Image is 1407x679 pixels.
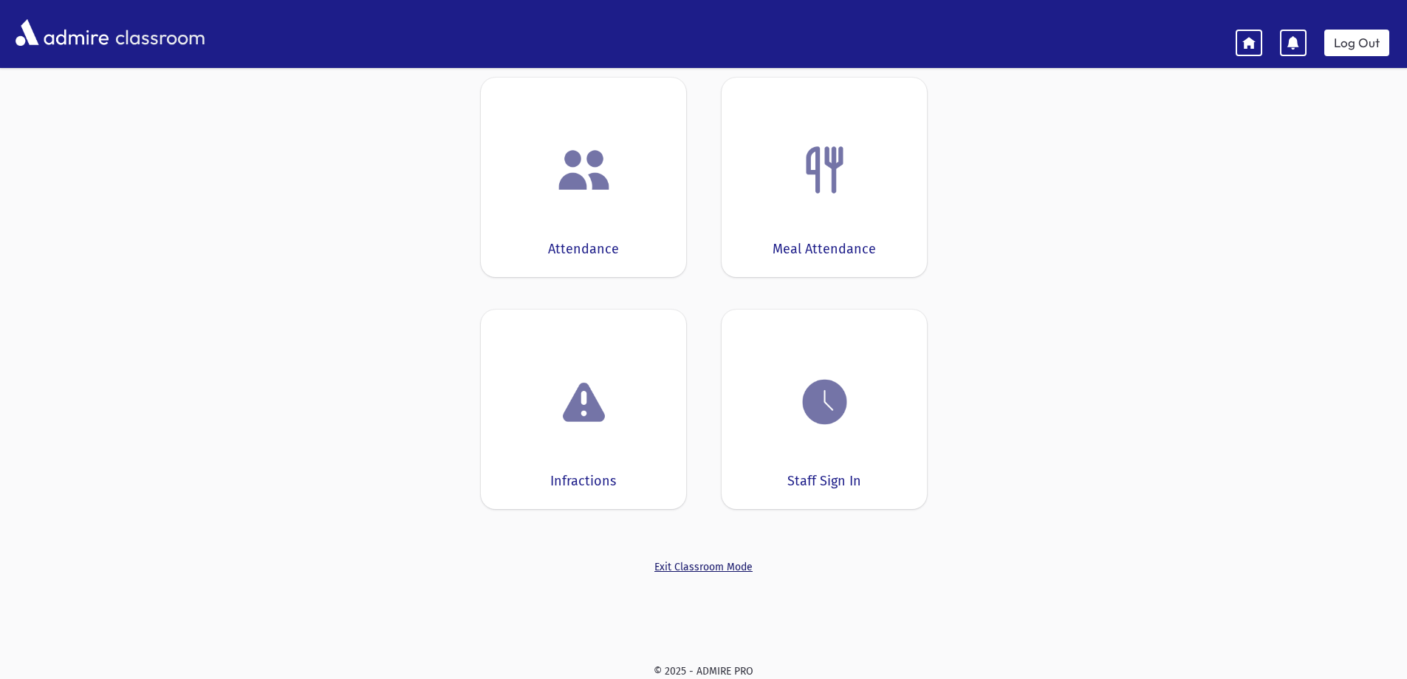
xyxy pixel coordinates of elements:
[548,239,619,259] div: Attendance
[12,16,112,50] img: AdmirePro
[112,13,205,52] span: classroom
[797,374,853,430] img: clock.png
[797,142,853,198] img: Fork.png
[481,559,927,575] a: Exit Classroom Mode
[556,142,612,198] img: users.png
[550,471,616,491] div: Infractions
[787,471,861,491] div: Staff Sign In
[24,663,1383,679] div: © 2025 - ADMIRE PRO
[1324,30,1389,56] a: Log Out
[556,377,612,433] img: exclamation.png
[773,239,876,259] div: Meal Attendance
